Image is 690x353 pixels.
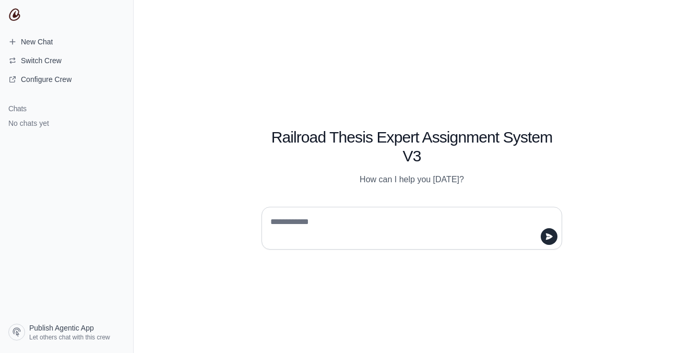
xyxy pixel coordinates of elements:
[21,55,62,66] span: Switch Crew
[21,74,72,85] span: Configure Crew
[261,173,562,186] p: How can I help you [DATE]?
[29,323,94,333] span: Publish Agentic App
[261,128,562,166] h1: Railroad Thesis Expert Assignment System V3
[21,37,53,47] span: New Chat
[4,320,129,345] a: Publish Agentic App Let others chat with this crew
[4,33,129,50] a: New Chat
[4,52,129,69] button: Switch Crew
[29,333,110,342] span: Let others chat with this crew
[8,8,21,21] img: CrewAI Logo
[4,71,129,88] a: Configure Crew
